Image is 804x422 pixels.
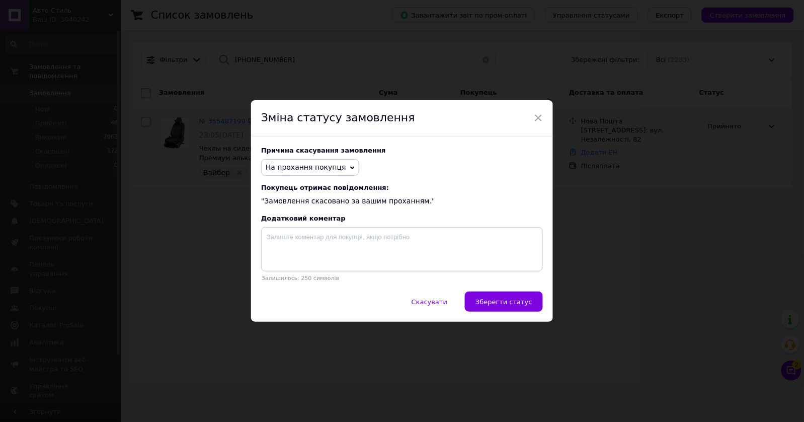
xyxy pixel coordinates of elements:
[401,292,458,312] button: Скасувати
[261,275,543,282] p: Залишилось: 250 символів
[475,298,532,306] span: Зберегти статус
[534,109,543,126] span: ×
[261,147,543,154] div: Причина скасування замовлення
[266,163,346,171] span: На прохання покупця
[251,100,553,136] div: Зміна статусу замовлення
[465,292,543,312] button: Зберегти статус
[261,184,543,206] div: "Замовлення скасовано за вашим проханням."
[261,215,543,222] div: Додатковий коментар
[412,298,447,306] span: Скасувати
[261,184,543,191] span: Покупець отримає повідомлення:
